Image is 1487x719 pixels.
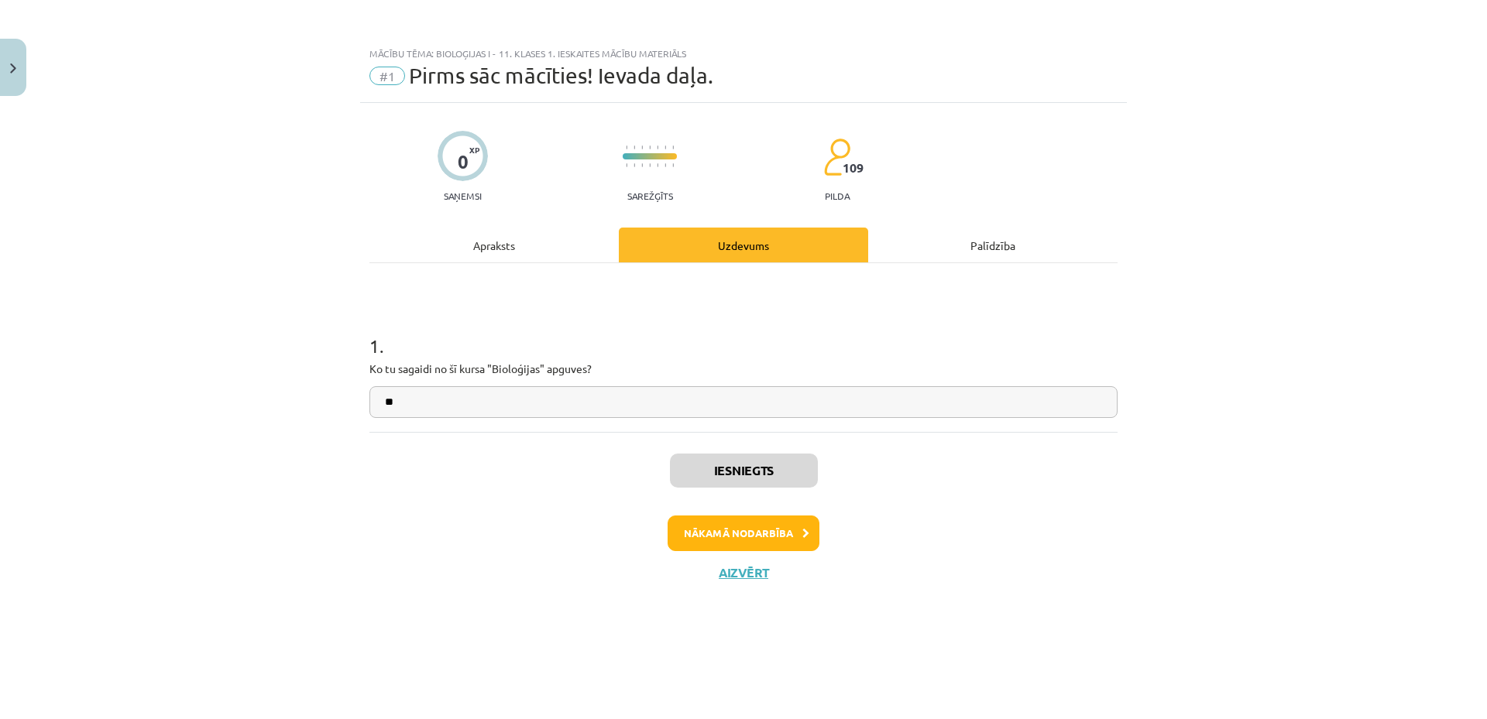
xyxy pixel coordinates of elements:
button: Aizvērt [714,565,773,580]
div: Palīdzība [868,228,1118,262]
span: Pirms sāc mācīties! Ievada daļa. [409,63,713,88]
img: icon-short-line-57e1e144782c952c97e751825c79c345078a6d821885a25fce030b3d8c18986b.svg [634,146,635,149]
img: icon-short-line-57e1e144782c952c97e751825c79c345078a6d821885a25fce030b3d8c18986b.svg [626,163,627,167]
img: icon-short-line-57e1e144782c952c97e751825c79c345078a6d821885a25fce030b3d8c18986b.svg [649,163,651,167]
div: 0 [458,151,469,173]
img: icon-short-line-57e1e144782c952c97e751825c79c345078a6d821885a25fce030b3d8c18986b.svg [649,146,651,149]
img: icon-short-line-57e1e144782c952c97e751825c79c345078a6d821885a25fce030b3d8c18986b.svg [657,163,658,167]
div: Mācību tēma: Bioloģijas i - 11. klases 1. ieskaites mācību materiāls [369,48,1118,59]
p: Saņemsi [438,190,488,201]
p: Sarežģīts [627,190,673,201]
img: icon-short-line-57e1e144782c952c97e751825c79c345078a6d821885a25fce030b3d8c18986b.svg [665,163,666,167]
div: Uzdevums [619,228,868,262]
img: students-c634bb4e5e11cddfef0936a35e636f08e4e9abd3cc4e673bd6f9a4125e45ecb1.svg [823,138,850,176]
div: Apraksts [369,228,619,262]
span: #1 [369,67,405,85]
img: icon-short-line-57e1e144782c952c97e751825c79c345078a6d821885a25fce030b3d8c18986b.svg [641,163,643,167]
h1: 1 . [369,308,1118,356]
img: icon-short-line-57e1e144782c952c97e751825c79c345078a6d821885a25fce030b3d8c18986b.svg [634,163,635,167]
p: Ko tu sagaidi no šī kursa "Bioloģijas" apguves? [369,361,1118,377]
img: icon-close-lesson-0947bae3869378f0d4975bcd49f059093ad1ed9edebbc8119c70593378902aed.svg [10,63,16,74]
button: Nākamā nodarbība [668,515,819,551]
img: icon-short-line-57e1e144782c952c97e751825c79c345078a6d821885a25fce030b3d8c18986b.svg [665,146,666,149]
img: icon-short-line-57e1e144782c952c97e751825c79c345078a6d821885a25fce030b3d8c18986b.svg [626,146,627,149]
span: XP [469,146,479,154]
img: icon-short-line-57e1e144782c952c97e751825c79c345078a6d821885a25fce030b3d8c18986b.svg [672,163,674,167]
p: pilda [825,190,850,201]
button: Iesniegts [670,454,818,488]
span: 109 [843,161,864,175]
img: icon-short-line-57e1e144782c952c97e751825c79c345078a6d821885a25fce030b3d8c18986b.svg [672,146,674,149]
img: icon-short-line-57e1e144782c952c97e751825c79c345078a6d821885a25fce030b3d8c18986b.svg [641,146,643,149]
img: icon-short-line-57e1e144782c952c97e751825c79c345078a6d821885a25fce030b3d8c18986b.svg [657,146,658,149]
